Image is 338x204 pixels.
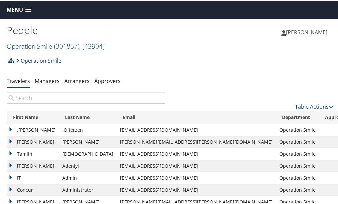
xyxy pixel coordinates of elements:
[117,147,276,159] td: [EMAIL_ADDRESS][DOMAIN_NAME]
[7,110,59,123] th: First Name: activate to sort column ascending
[117,135,276,147] td: [PERSON_NAME][EMAIL_ADDRESS][PERSON_NAME][DOMAIN_NAME]
[276,159,319,171] td: Operation Smile
[7,41,105,50] a: Operation Smile
[3,4,35,15] a: Menu
[7,147,59,159] td: Tamlin
[276,147,319,159] td: Operation Smile
[117,159,276,171] td: [EMAIL_ADDRESS][DOMAIN_NAME]
[276,135,319,147] td: Operation Smile
[64,77,90,84] a: Arrangers
[94,77,121,84] a: Approvers
[59,123,117,135] td: .Offerzen
[16,53,61,67] a: Operation Smile
[276,110,319,123] th: Department: activate to sort column ascending
[117,171,276,183] td: [EMAIL_ADDRESS][DOMAIN_NAME]
[276,183,319,195] td: Operation Smile
[7,23,170,37] h1: People
[276,171,319,183] td: Operation Smile
[59,147,117,159] td: [DEMOGRAPHIC_DATA]
[276,123,319,135] td: Operation Smile
[59,171,117,183] td: Admin
[117,110,276,123] th: Email: activate to sort column ascending
[7,91,165,103] input: Search
[35,77,60,84] a: Managers
[54,41,79,50] span: ( 301857 )
[59,110,117,123] th: Last Name: activate to sort column descending
[7,123,59,135] td: .[PERSON_NAME]
[117,123,276,135] td: [EMAIL_ADDRESS][DOMAIN_NAME]
[7,171,59,183] td: IT
[7,6,23,12] span: Menu
[59,159,117,171] td: Adeniyi
[79,41,105,50] span: , [ 43904 ]
[281,22,334,42] a: [PERSON_NAME]
[295,102,334,110] a: Table Actions
[59,183,117,195] td: Administrator
[286,28,327,35] span: [PERSON_NAME]
[7,183,59,195] td: Concur
[59,135,117,147] td: [PERSON_NAME]
[7,135,59,147] td: [PERSON_NAME]
[7,77,30,84] a: Travelers
[117,183,276,195] td: [EMAIL_ADDRESS][DOMAIN_NAME]
[7,159,59,171] td: [PERSON_NAME]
